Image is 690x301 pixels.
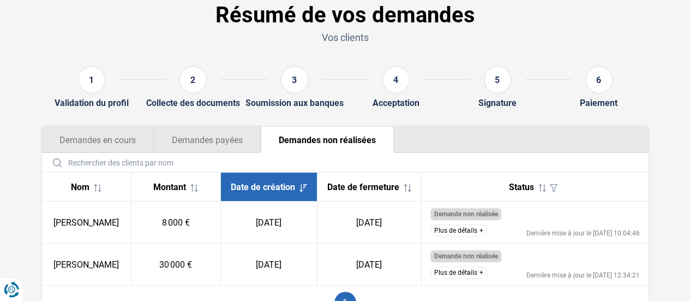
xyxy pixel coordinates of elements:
td: [DATE] [317,202,421,244]
div: Acceptation [373,98,419,108]
button: Plus de détails [430,267,487,279]
button: Demandes en cours [42,127,154,153]
button: Demandes non réalisées [261,127,394,153]
span: Status [509,182,534,192]
div: 4 [382,66,410,93]
input: Rechercher des clients par nom [46,153,644,172]
h1: Résumé de vos demandes [41,2,650,28]
span: Date de création [231,182,295,192]
div: 6 [585,66,613,93]
div: Soumission aux banques [245,98,344,108]
td: [DATE] [220,244,317,286]
div: 1 [78,66,105,93]
div: 5 [484,66,511,93]
p: Vos clients [41,31,650,44]
div: Paiement [580,98,617,108]
td: [DATE] [317,244,421,286]
div: 2 [179,66,207,93]
span: Montant [153,182,186,192]
div: Dernière mise à jour le [DATE] 10:04:46 [526,230,640,237]
div: Validation du profil [55,98,129,108]
button: Plus de détails [430,225,487,237]
span: Demande non réalisée [434,252,497,260]
td: 8 000 € [131,202,220,244]
td: 30 000 € [131,244,220,286]
td: [DATE] [220,202,317,244]
span: Demande non réalisée [434,210,497,218]
div: 3 [281,66,308,93]
div: Collecte des documents [146,98,240,108]
span: Nom [71,182,89,192]
span: Date de fermeture [327,182,399,192]
div: Signature [478,98,517,108]
button: Demandes payées [154,127,261,153]
td: [PERSON_NAME] [42,244,131,286]
div: Dernière mise à jour le [DATE] 12:34:21 [526,272,640,279]
td: [PERSON_NAME] [42,202,131,244]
